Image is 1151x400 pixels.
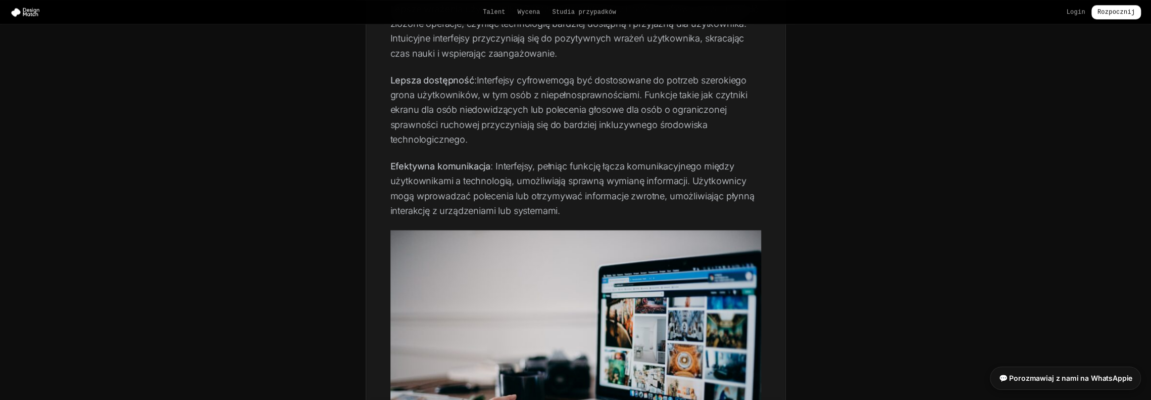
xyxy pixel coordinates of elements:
font: Studia przypadków [552,9,616,16]
font: Efektywna komunikacja [390,161,491,171]
a: Interfejsy cyfrowe [477,75,551,85]
font: : Interfejsy, pełniąc funkcję łącza komunikacyjnego między użytkownikami a technologią, umożliwia... [390,161,755,216]
a: Studia przypadków [552,8,616,16]
a: Login [1066,8,1085,16]
font: : [474,75,477,85]
font: Login [1066,9,1085,16]
font: mogą być dostosowane do potrzeb szerokiego grona użytkowników, w tym osób z niepełnosprawnościami... [390,75,747,145]
font: Wycena [518,9,540,16]
font: 💬 Porozmawiaj z nami na WhatsAppie [998,374,1132,382]
a: 💬 Porozmawiaj z nami na WhatsAppie [990,367,1141,390]
font: Lepsza dostępność [390,75,474,85]
a: Talent [483,8,506,16]
font: Talent [483,9,506,16]
img: Dopasowanie projektu [10,7,44,17]
font: Rozpocznij [1097,9,1135,16]
a: Rozpocznij [1091,5,1141,19]
font: : Dobrze zaprojektowany interfejs cyfrowy może uprościć złożone operacje, czyniąc technologię bar... [390,4,758,59]
a: Wycena [518,8,540,16]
